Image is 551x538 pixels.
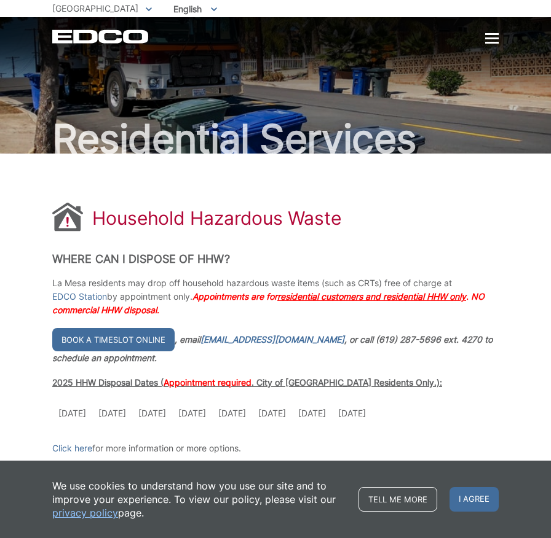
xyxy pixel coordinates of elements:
[52,442,499,455] p: for more information or more options.
[52,334,493,363] em: , email , or call (619) 287-5696 ext. 4270 to schedule an appointment.
[252,400,292,426] td: [DATE]
[178,407,206,420] p: [DATE]
[164,377,252,388] span: Appointment required
[98,407,126,420] p: [DATE]
[132,400,172,426] td: [DATE]
[52,328,175,351] a: Book a timeslot online
[52,377,442,388] span: 2025 HHW Disposal Dates ( . City of [GEOGRAPHIC_DATA] Residents Only.):
[200,333,344,346] a: [EMAIL_ADDRESS][DOMAIN_NAME]
[52,291,485,315] span: Appointments are for . NO commercial HHW disposal.
[212,400,252,426] td: [DATE]
[52,290,107,303] a: EDCO Station
[52,276,499,317] p: La Mesa residents may drop off household hazardous waste items (such as CRTs) free of charge at b...
[359,487,437,512] a: Tell me more
[277,291,466,302] span: residential customers and residential HHW only
[52,506,118,520] a: privacy policy
[450,487,499,512] span: I agree
[52,400,92,426] td: [DATE]
[292,400,332,426] td: [DATE]
[92,207,341,229] h1: Household Hazardous Waste
[52,3,138,14] span: [GEOGRAPHIC_DATA]
[52,442,92,455] a: Click here
[52,479,346,520] p: We use cookies to understand how you use our site and to improve your experience. To view our pol...
[332,400,372,426] td: [DATE]
[52,119,499,158] h2: Residential Services
[52,252,499,266] h2: Where Can I Dispose of HHW?
[52,29,150,44] a: EDCD logo. Return to the homepage.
